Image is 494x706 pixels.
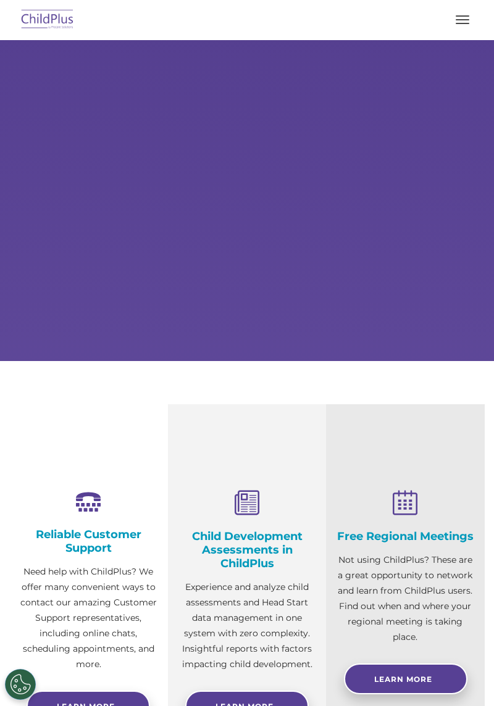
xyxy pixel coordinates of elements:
span: Learn More [374,675,432,684]
p: Need help with ChildPlus? We offer many convenient ways to contact our amazing Customer Support r... [19,564,159,672]
button: Cookies Settings [5,669,36,700]
h4: Child Development Assessments in ChildPlus [177,529,317,570]
img: ChildPlus by Procare Solutions [19,6,77,35]
p: Experience and analyze child assessments and Head Start data management in one system with zero c... [177,579,317,672]
h4: Reliable Customer Support [19,528,159,555]
p: Not using ChildPlus? These are a great opportunity to network and learn from ChildPlus users. Fin... [335,552,475,645]
h4: Free Regional Meetings [335,529,475,543]
a: Learn More [344,663,467,694]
